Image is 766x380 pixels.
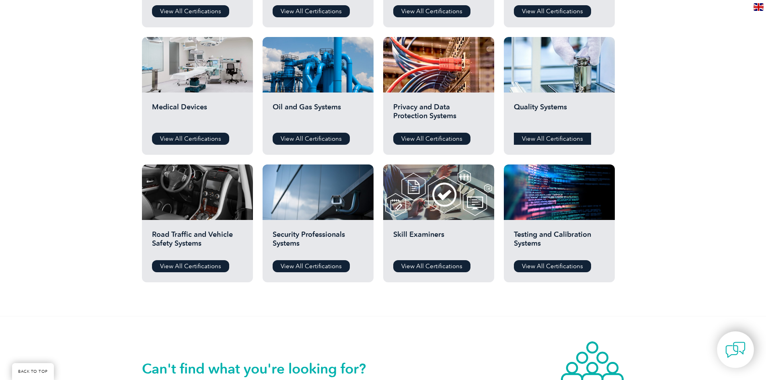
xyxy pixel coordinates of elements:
[142,362,383,375] h2: Can't find what you're looking for?
[514,5,591,17] a: View All Certifications
[12,363,54,380] a: BACK TO TOP
[273,103,363,127] h2: Oil and Gas Systems
[393,260,470,272] a: View All Certifications
[152,103,243,127] h2: Medical Devices
[393,103,484,127] h2: Privacy and Data Protection Systems
[393,5,470,17] a: View All Certifications
[514,133,591,145] a: View All Certifications
[754,3,764,11] img: en
[725,340,745,360] img: contact-chat.png
[152,260,229,272] a: View All Certifications
[152,133,229,145] a: View All Certifications
[393,230,484,254] h2: Skill Examiners
[273,5,350,17] a: View All Certifications
[152,5,229,17] a: View All Certifications
[152,230,243,254] h2: Road Traffic and Vehicle Safety Systems
[273,133,350,145] a: View All Certifications
[273,260,350,272] a: View All Certifications
[514,230,605,254] h2: Testing and Calibration Systems
[393,133,470,145] a: View All Certifications
[514,260,591,272] a: View All Certifications
[273,230,363,254] h2: Security Professionals Systems
[514,103,605,127] h2: Quality Systems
